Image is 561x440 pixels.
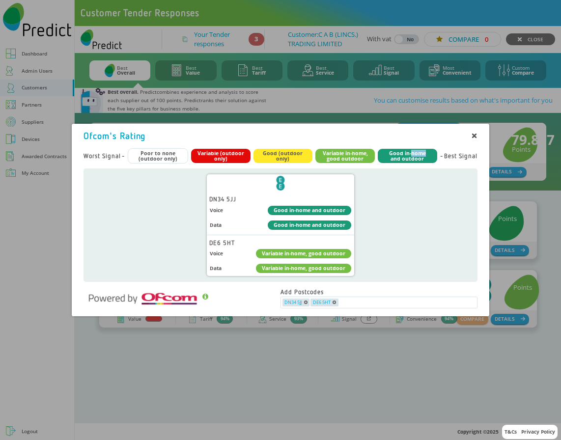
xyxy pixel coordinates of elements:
span: DN34 5JJ [284,299,302,306]
div: Good in-home and outdoor [268,220,351,230]
img: Ofcom [84,288,201,309]
div: Good in-home and outdoor [268,206,351,215]
div: - Best Signal [440,152,477,160]
div: Worst Signal - [84,152,125,160]
a: T&Cs [505,428,517,435]
a: Privacy Policy [521,428,555,435]
div: Data [210,264,222,273]
div: Voice [210,206,223,215]
div: Good in-home and outdoor [378,149,437,163]
div: Variable (outdoor only) [191,149,251,163]
div: Ofcom's Rating [84,131,145,140]
div: Variable in-home, good outdoor [256,249,351,258]
div: Variable in-home, good outdoor [315,149,375,163]
span: DE6 5HT [313,299,331,306]
div: Voice [210,249,223,258]
div: Data [210,220,222,230]
div: Add Postcodes [280,288,477,296]
div: Poor to none (outdoor only) [128,148,188,164]
div: DE6 5HT [207,238,354,246]
div: DN34 5JJ [207,194,354,203]
div: Good (outdoor only) [253,149,313,163]
div: Variable in-home, good outdoor [256,264,351,273]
